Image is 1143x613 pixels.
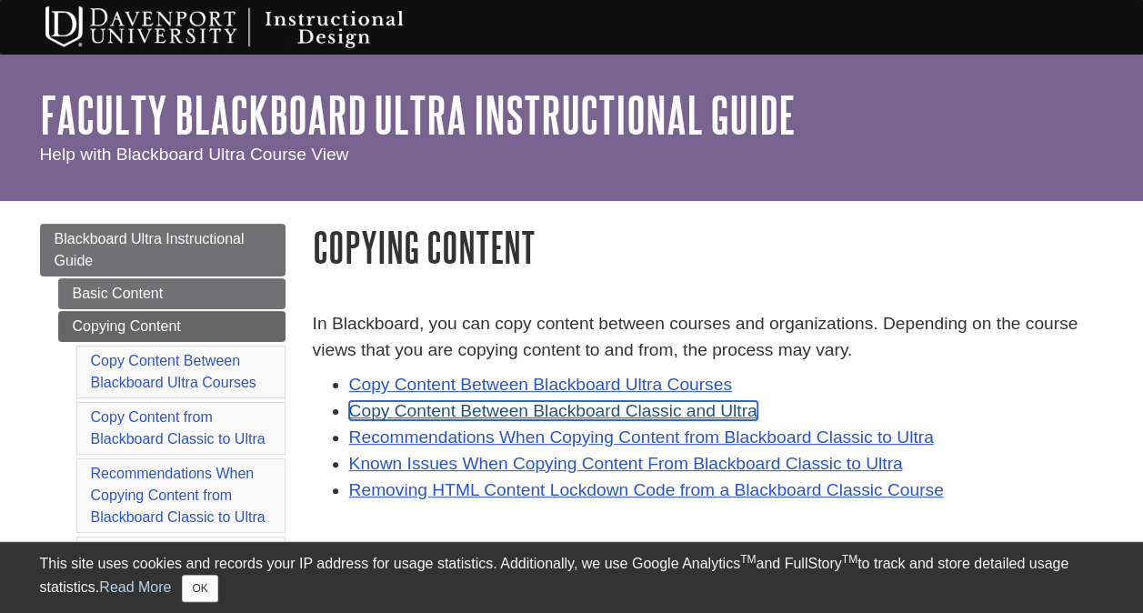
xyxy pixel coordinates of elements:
a: Recommendations When Copying Content from Blackboard Classic to Ultra [91,466,266,525]
span: Blackboard Ultra Instructional Guide [55,231,245,268]
a: Recommendations When Copying Content from Blackboard Classic to Ultra [349,427,934,447]
div: This site uses cookies and records your IP address for usage statistics. Additionally, we use Goo... [40,553,1104,602]
img: Davenport University Instructional Design [31,5,467,50]
a: Read More [99,579,171,595]
h1: Copying Content [313,224,1104,270]
a: Copying Content [58,311,286,342]
button: Close [182,575,217,602]
a: Faculty Blackboard Ultra Instructional Guide [40,86,796,143]
a: Known Issues When Copying Content From Blackboard Classic to Ultra [349,454,903,473]
a: Copy Content from Blackboard Classic to Ultra [91,409,266,447]
sup: TM [740,553,756,566]
a: Copy Content Between Blackboard Ultra Courses [349,375,732,394]
a: Basic Content [58,278,286,309]
p: In Blackboard, you can copy content between courses and organizations. Depending on the course vi... [313,311,1104,364]
a: Blackboard Ultra Instructional Guide [40,224,286,276]
span: Help with Blackboard Ultra Course View [40,145,349,164]
a: Removing HTML Content Lockdown Code from a Blackboard Classic Course [349,480,944,499]
sup: TM [842,553,857,566]
a: Copy Content Between Blackboard Ultra Courses [91,353,256,390]
a: Copy Content Between Blackboard Classic and Ultra [349,401,757,420]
